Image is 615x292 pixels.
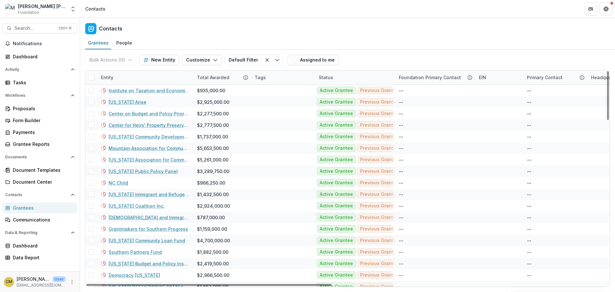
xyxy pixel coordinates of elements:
[3,228,77,238] button: Open Data & Reporting
[197,260,229,267] div: $2,419,500.00
[360,122,399,128] span: Previous Grantee
[527,214,531,221] div: --
[18,10,39,15] span: Foundation
[527,226,531,232] div: --
[315,71,395,84] div: Status
[527,133,531,140] div: --
[360,146,399,151] span: Previous Grantee
[3,115,77,126] a: Form Builder
[360,284,399,289] span: Previous Grantee
[85,37,111,49] a: Grantees
[399,191,403,198] div: --
[320,157,353,163] span: Active Grantee
[197,179,225,186] div: $966,250.00
[97,74,117,81] div: Entity
[360,134,399,139] span: Previous Grantee
[360,261,399,266] span: Previous Grantee
[3,165,77,175] a: Document Templates
[320,99,353,105] span: Active Grantee
[182,55,222,65] button: Customize
[109,110,189,117] a: Center on Budget and Policy Priorities
[320,215,353,220] span: Active Grantee
[584,3,597,15] button: Partners
[5,67,68,72] span: Activity
[197,122,229,129] div: $2,777,500.00
[3,77,77,88] a: Tasks
[109,99,146,105] a: [US_STATE] Arise
[13,53,72,60] div: Dashboard
[399,133,403,140] div: --
[109,203,165,209] a: [US_STATE] Coalition Inc.
[109,156,189,163] a: [US_STATE] Association for Community Economic Development
[399,237,403,244] div: --
[527,87,531,94] div: --
[109,179,128,186] a: NC Child
[527,272,531,279] div: --
[399,226,403,232] div: --
[3,90,77,101] button: Open Workflows
[13,242,72,249] div: Dashboard
[13,254,72,261] div: Data Report
[85,55,137,65] button: Bulk Actions (0)
[6,280,12,284] div: Christine Mayers
[360,238,399,243] span: Previous Grantee
[197,214,225,221] div: $787,000.00
[475,74,490,81] div: EIN
[360,111,399,116] span: Previous Grantee
[3,23,77,33] button: Search...
[527,249,531,255] div: --
[399,122,403,129] div: --
[360,99,399,105] span: Previous Grantee
[13,41,75,46] span: Notifications
[360,226,399,232] span: Previous Grantee
[523,71,587,84] div: Primary Contact
[320,169,353,174] span: Active Grantee
[114,37,135,49] a: People
[193,71,251,84] div: Total Awarded
[3,252,77,263] a: Data Report
[197,110,229,117] div: $2,277,500.00
[3,127,77,138] a: Payments
[99,26,122,32] h2: Contacts
[197,99,229,105] div: $2,925,000.00
[360,272,399,278] span: Previous Grantee
[13,167,72,173] div: Document Templates
[5,155,68,159] span: Documents
[527,110,531,117] div: --
[3,177,77,187] a: Document Center
[315,74,337,81] div: Status
[3,51,77,62] a: Dashboard
[109,249,162,255] a: Southern Partners Fund
[399,87,403,94] div: --
[360,249,399,255] span: Previous Grantee
[527,260,531,267] div: --
[360,169,399,174] span: Previous Grantee
[527,168,531,175] div: --
[197,133,228,140] div: $1,737,000.00
[68,278,76,286] button: More
[475,71,523,84] div: EIN
[527,203,531,209] div: --
[320,180,353,186] span: Active Grantee
[527,122,531,129] div: --
[3,139,77,149] a: Grantee Reports
[85,5,105,12] div: Contacts
[17,276,50,282] p: [PERSON_NAME]
[320,122,353,128] span: Active Grantee
[523,74,566,81] div: Primary Contact
[109,214,189,221] a: [DEMOGRAPHIC_DATA] and Immigrant Center of [US_STATE] (HICA!)
[288,55,339,65] button: Assigned to me
[399,203,403,209] div: --
[395,71,475,84] div: Foundation Primary Contact
[109,226,188,232] a: Grantmakers for Southern Progress
[3,214,77,225] a: Communications
[360,215,399,220] span: Previous Grantee
[83,4,108,13] nav: breadcrumb
[360,88,399,93] span: Previous Grantee
[197,226,227,232] div: $1,159,000.00
[85,38,111,47] div: Grantees
[197,145,229,152] div: $5,653,500.00
[3,203,77,213] a: Grantees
